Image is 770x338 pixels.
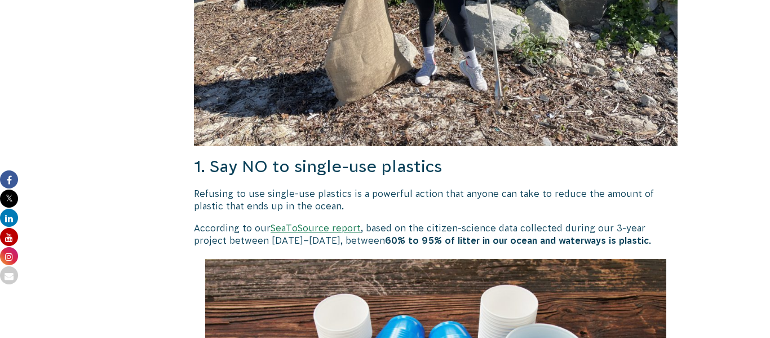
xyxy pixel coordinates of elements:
[194,222,678,247] p: According to our , based on the citizen-science data collected during our 3-year project between ...
[385,235,419,245] strong: 60% to
[271,223,361,233] a: SeaToSource report
[422,235,649,245] strong: 95% of litter in our ocean and waterways is plastic
[194,187,678,213] p: Refusing to use single-use plastics is a powerful action that anyone can take to reduce the amoun...
[194,155,678,178] h3: 1. Say NO to single-use plastics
